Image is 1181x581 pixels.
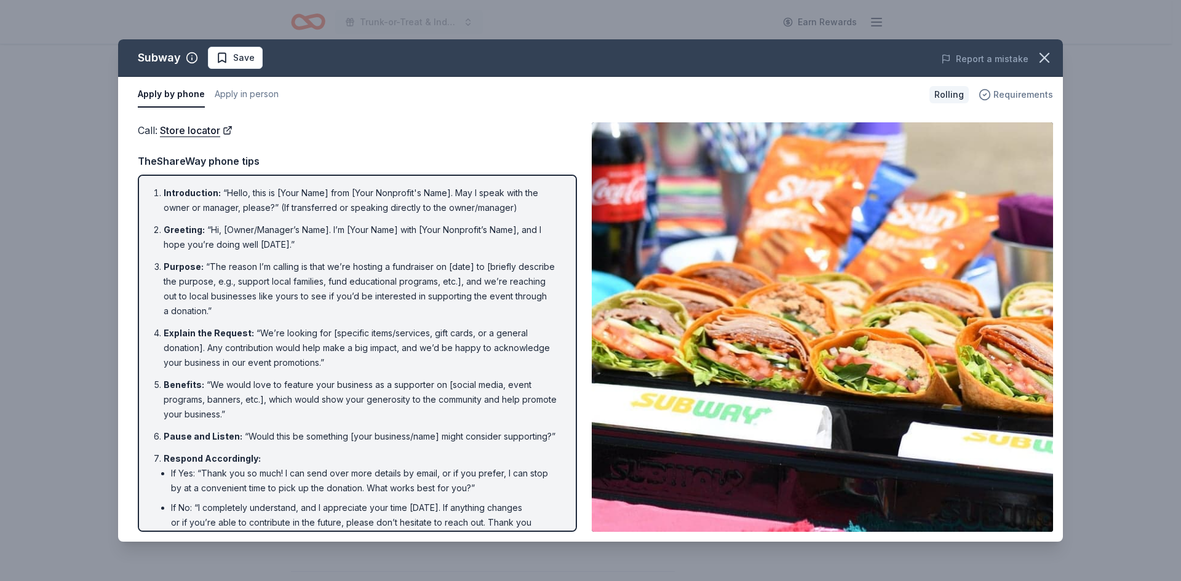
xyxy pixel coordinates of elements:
div: Rolling [929,86,969,103]
button: Apply in person [215,82,279,108]
span: Respond Accordingly : [164,453,261,464]
button: Requirements [979,87,1053,102]
span: Pause and Listen : [164,431,242,441]
li: “Hi, [Owner/Manager’s Name]. I’m [Your Name] with [Your Nonprofit’s Name], and I hope you’re doin... [164,223,559,252]
li: “Hello, this is [Your Name] from [Your Nonprofit's Name]. May I speak with the owner or manager, ... [164,186,559,215]
button: Report a mistake [941,52,1028,66]
span: Introduction : [164,188,221,198]
li: “We’re looking for [specific items/services, gift cards, or a general donation]. Any contribution... [164,326,559,370]
span: Save [233,50,255,65]
li: If Yes: “Thank you so much! I can send over more details by email, or if you prefer, I can stop b... [171,466,559,496]
div: TheShareWay phone tips [138,153,577,169]
div: Subway [138,48,181,68]
li: “The reason I’m calling is that we’re hosting a fundraiser on [date] to [briefly describe the pur... [164,259,559,318]
img: Image for Subway [592,122,1053,532]
span: Purpose : [164,261,204,272]
li: “Would this be something [your business/name] might consider supporting?” [164,429,559,444]
button: Apply by phone [138,82,205,108]
div: Call : [138,122,577,138]
li: If No: “I completely understand, and I appreciate your time [DATE]. If anything changes or if you... [171,500,559,545]
a: Store locator [160,122,233,138]
span: Benefits : [164,379,204,390]
span: Explain the Request : [164,328,254,338]
span: Greeting : [164,224,205,235]
button: Save [208,47,263,69]
span: Requirements [993,87,1053,102]
li: “We would love to feature your business as a supporter on [social media, event programs, banners,... [164,377,559,422]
